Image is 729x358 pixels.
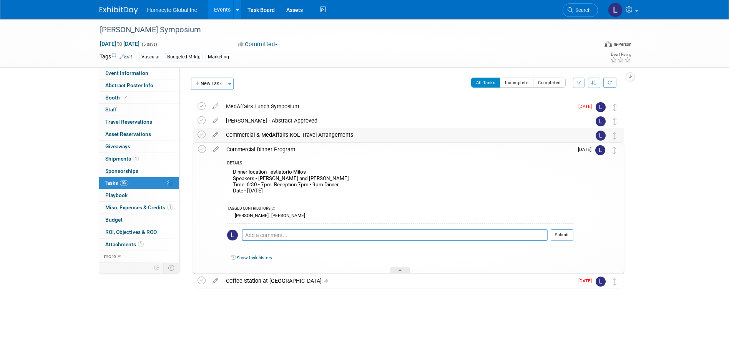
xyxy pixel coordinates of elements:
span: Travel Reservations [105,119,152,125]
a: edit [209,117,222,124]
a: Misc. Expenses & Credits1 [99,202,179,214]
i: Move task [613,132,617,139]
a: Search [563,3,598,17]
button: Submit [551,229,573,241]
a: edit [209,277,222,284]
a: Tasks0% [99,177,179,189]
div: DETAILS [227,161,573,167]
button: Committed [235,40,281,48]
span: Giveaways [105,143,130,149]
a: Abstract Poster Info [99,80,179,91]
a: Edit [120,54,132,60]
div: Marketing [206,53,231,61]
div: Commercial & MedAffairs KOL Travel Arrangements [222,128,580,141]
span: 0% [120,180,128,186]
img: Linda Hamilton [596,131,606,141]
button: New Task [191,78,226,90]
a: Attachments1 [99,239,179,250]
img: Linda Hamilton [608,3,623,17]
img: Linda Hamilton [596,102,606,112]
div: TAGGED CONTRIBUTORS [227,206,573,212]
div: Event Format [553,40,632,51]
div: Commercial Dinner Program [223,143,573,156]
span: Sponsorships [105,168,138,174]
span: Abstract Poster Info [105,82,153,88]
span: Humacyte Global Inc [147,7,197,13]
span: 1 [167,204,173,210]
a: ROI, Objectives & ROO [99,226,179,238]
a: Event Information [99,67,179,79]
div: MedAffairs Lunch Symposium [222,100,574,113]
span: [DATE] [578,104,596,109]
div: [PERSON_NAME] [233,213,269,218]
span: (2) [271,206,275,210]
i: Booth reservation complete [123,95,127,99]
span: [DATE] [578,147,595,152]
div: , [227,212,573,219]
span: Misc. Expenses & Credits [105,204,173,210]
td: Personalize Event Tab Strip [150,263,164,273]
img: Linda Hamilton [227,230,238,240]
div: [PERSON_NAME] [269,213,305,218]
span: Tasks [105,180,128,186]
img: Linda Hamilton [595,145,605,155]
span: Booth [105,94,129,101]
span: Shipments [105,156,139,162]
a: Sponsorships [99,165,179,177]
a: more [99,250,179,262]
span: Staff [105,106,117,113]
button: Incomplete [500,78,533,88]
span: 1 [133,156,139,161]
img: Linda Hamilton [596,277,606,287]
td: Tags [100,53,132,61]
span: more [104,253,116,259]
div: [PERSON_NAME] Symposium [97,23,586,37]
img: Format-Inperson.png [604,41,612,47]
div: Dinner location - estiatorio Milos Speakers - [PERSON_NAME] and [PERSON_NAME] Time: 6:30 - 7pm Re... [227,167,573,197]
button: Completed [533,78,566,88]
div: Coffee Station at [GEOGRAPHIC_DATA] [222,274,574,287]
a: Travel Reservations [99,116,179,128]
span: Playbook [105,192,128,198]
span: ROI, Objectives & ROO [105,229,157,235]
span: [DATE] [DATE] [100,40,140,47]
span: [DATE] [578,278,596,283]
span: to [116,41,123,47]
a: edit [209,131,222,138]
img: ExhibitDay [100,7,138,14]
span: Event Information [105,70,148,76]
div: [PERSON_NAME] - Abstract Approved [222,114,580,127]
a: Playbook [99,189,179,201]
i: Move task [613,118,617,125]
button: All Tasks [471,78,501,88]
i: Move task [613,104,617,111]
img: Linda Hamilton [596,116,606,126]
i: Move task [613,147,616,154]
a: Refresh [603,78,616,88]
div: In-Person [613,41,631,47]
i: Move task [613,278,617,285]
span: (5 days) [141,42,157,47]
span: Search [573,7,591,13]
span: Budget [105,217,123,223]
a: Giveaways [99,141,179,152]
a: Show task history [237,255,272,260]
a: Booth [99,92,179,104]
a: Staff [99,104,179,116]
span: 1 [138,241,144,247]
a: edit [209,103,222,110]
a: edit [209,146,223,153]
a: Shipments1 [99,153,179,165]
div: Vascular [139,53,162,61]
div: Event Rating [610,53,631,56]
a: Asset Reservations [99,128,179,140]
td: Toggle Event Tabs [163,263,179,273]
a: Budget [99,214,179,226]
span: Attachments [105,241,144,247]
div: Budgeted-Mrktg [165,53,203,61]
span: Asset Reservations [105,131,151,137]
